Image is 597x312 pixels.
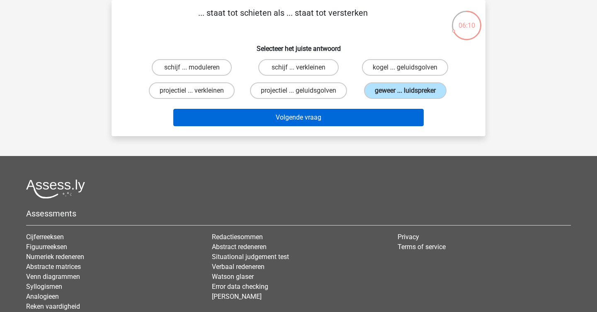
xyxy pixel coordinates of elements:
a: Analogieen [26,293,59,300]
a: Venn diagrammen [26,273,80,281]
a: Terms of service [398,243,446,251]
a: Reken vaardigheid [26,302,80,310]
a: Figuurreeksen [26,243,67,251]
a: Cijferreeksen [26,233,64,241]
a: [PERSON_NAME] [212,293,262,300]
a: Syllogismen [26,283,62,290]
a: Error data checking [212,283,268,290]
p: ... staat tot schieten als ... staat tot versterken [125,7,441,31]
h6: Selecteer het juiste antwoord [125,38,472,53]
img: Assessly logo [26,179,85,199]
div: 06:10 [451,10,482,31]
a: Redactiesommen [212,233,263,241]
button: Volgende vraag [173,109,424,126]
a: Numeriek redeneren [26,253,84,261]
label: schijf ... moduleren [152,59,232,76]
label: projectiel ... verkleinen [149,82,235,99]
a: Abstracte matrices [26,263,81,271]
label: geweer ... luidspreker [364,82,447,99]
a: Watson glaser [212,273,254,281]
a: Verbaal redeneren [212,263,265,271]
a: Abstract redeneren [212,243,267,251]
a: Privacy [398,233,419,241]
label: projectiel ... geluidsgolven [250,82,347,99]
a: Situational judgement test [212,253,289,261]
label: schijf ... verkleinen [258,59,338,76]
h5: Assessments [26,209,571,218]
label: kogel ... geluidsgolven [362,59,448,76]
